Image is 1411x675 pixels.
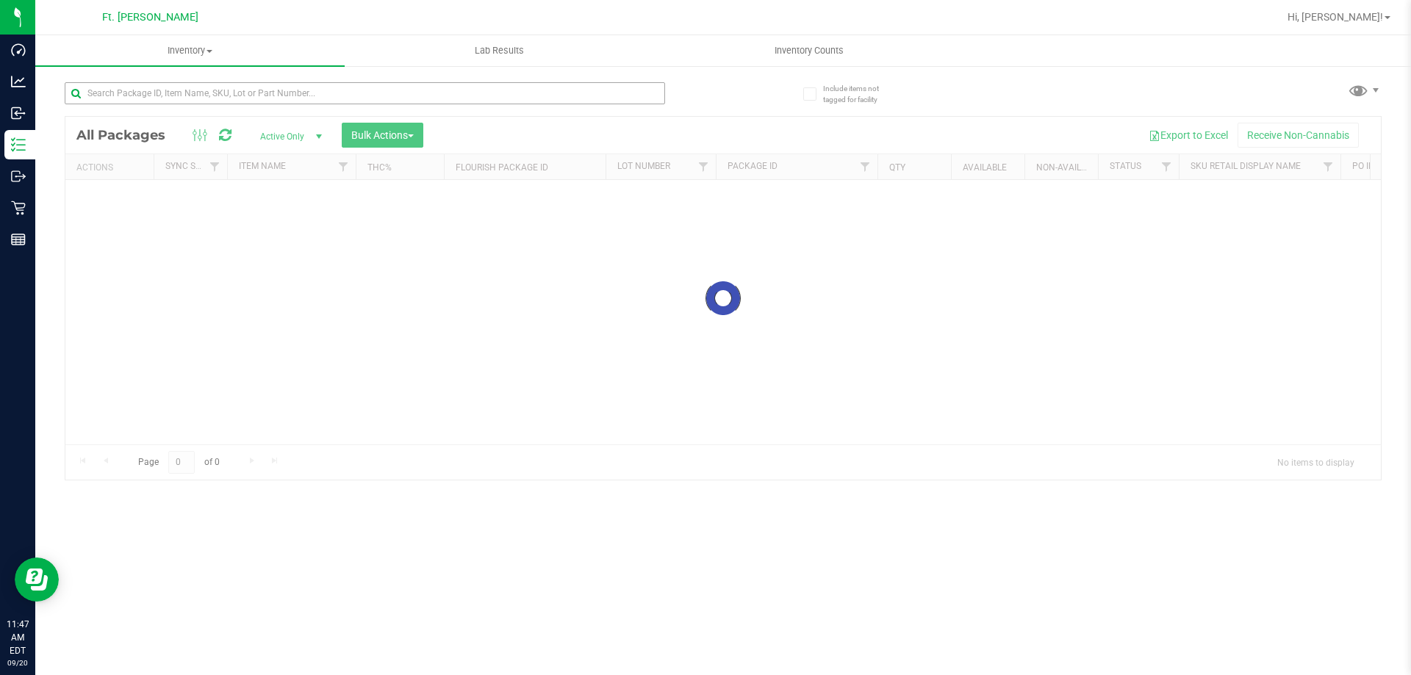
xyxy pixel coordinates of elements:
[102,11,198,24] span: Ft. [PERSON_NAME]
[455,44,544,57] span: Lab Results
[11,74,26,89] inline-svg: Analytics
[755,44,864,57] span: Inventory Counts
[823,83,897,105] span: Include items not tagged for facility
[35,44,345,57] span: Inventory
[7,657,29,668] p: 09/20
[654,35,963,66] a: Inventory Counts
[65,82,665,104] input: Search Package ID, Item Name, SKU, Lot or Part Number...
[11,106,26,120] inline-svg: Inbound
[11,43,26,57] inline-svg: Dashboard
[15,557,59,602] iframe: Resource center
[11,201,26,215] inline-svg: Retail
[7,618,29,657] p: 11:47 AM EDT
[345,35,654,66] a: Lab Results
[1288,11,1383,23] span: Hi, [PERSON_NAME]!
[35,35,345,66] a: Inventory
[11,137,26,152] inline-svg: Inventory
[11,169,26,184] inline-svg: Outbound
[11,232,26,247] inline-svg: Reports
